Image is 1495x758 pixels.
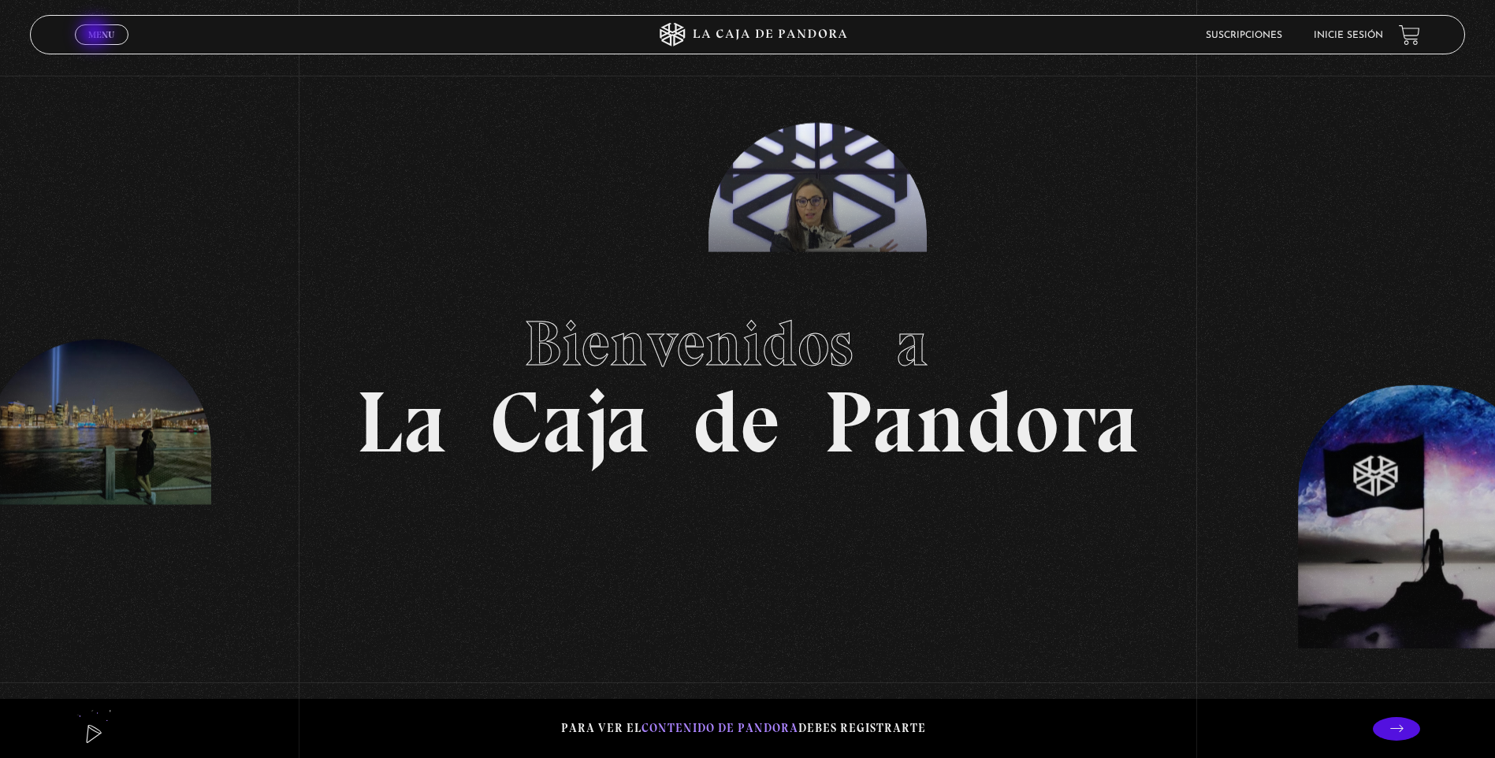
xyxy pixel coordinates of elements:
a: Suscripciones [1206,31,1282,40]
span: Menu [88,30,114,39]
span: Bienvenidos a [524,306,972,381]
span: contenido de Pandora [642,721,798,735]
h1: La Caja de Pandora [356,292,1139,466]
span: Cerrar [84,43,121,54]
a: Inicie sesión [1314,31,1383,40]
a: View your shopping cart [1399,24,1420,46]
p: Para ver el debes registrarte [561,718,926,739]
